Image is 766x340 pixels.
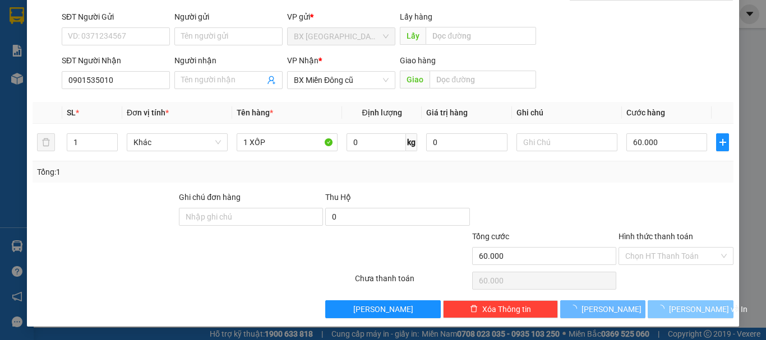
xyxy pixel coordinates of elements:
span: SL [67,108,76,117]
input: Dọc đường [430,71,536,89]
span: Lấy [400,27,426,45]
div: Người nhận [174,54,283,67]
span: Giao [400,71,430,89]
div: Chưa thanh toán [354,272,471,292]
span: kg [406,133,417,151]
span: Tên hàng [237,108,273,117]
input: Ghi Chú [516,133,617,151]
div: Người gửi [174,11,283,23]
span: Xóa Thông tin [482,303,531,315]
label: Hình thức thanh toán [619,232,693,241]
span: user-add [267,76,276,85]
th: Ghi chú [512,102,622,124]
button: plus [716,133,729,151]
span: plus [717,138,728,147]
span: Đơn vị tính [127,108,169,117]
span: [PERSON_NAME] và In [669,303,747,315]
div: Tổng: 1 [37,166,297,178]
button: [PERSON_NAME] và In [648,300,733,318]
button: [PERSON_NAME] [325,300,440,318]
span: VP Nhận [287,56,319,65]
span: [PERSON_NAME] [582,303,642,315]
span: Tổng cước [472,232,509,241]
span: Định lượng [362,108,402,117]
span: [PERSON_NAME] [353,303,413,315]
span: Giá trị hàng [426,108,468,117]
input: Ghi chú đơn hàng [179,208,323,226]
span: Thu Hộ [325,193,351,202]
span: BX Miền Đông cũ [294,72,389,89]
span: loading [657,305,669,313]
input: VD: Bàn, Ghế [237,133,338,151]
button: [PERSON_NAME] [560,300,646,318]
span: Khác [133,134,221,151]
span: Cước hàng [626,108,665,117]
div: VP gửi [287,11,395,23]
span: delete [470,305,478,314]
input: Dọc đường [426,27,536,45]
button: deleteXóa Thông tin [443,300,558,318]
span: Giao hàng [400,56,436,65]
button: delete [37,133,55,151]
span: BX Quảng Ngãi [294,28,389,45]
span: Lấy hàng [400,12,432,21]
label: Ghi chú đơn hàng [179,193,241,202]
div: SĐT Người Nhận [62,54,170,67]
span: loading [569,305,582,313]
div: SĐT Người Gửi [62,11,170,23]
input: 0 [426,133,507,151]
